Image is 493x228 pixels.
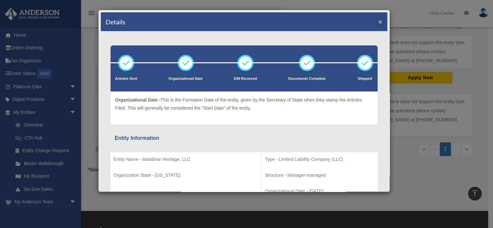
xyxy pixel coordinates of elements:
[106,17,125,26] h4: Details
[113,171,258,179] p: Organization State - [US_STATE]
[288,76,325,82] p: Documents Complete
[115,96,373,112] p: This is the Formation Date of the entity, given by the Secretary of State when they stamp the Art...
[265,171,375,179] p: Structure - Manager-managed
[265,187,375,195] p: Organizational Date - [DATE]
[169,76,203,82] p: Organizational Date
[265,155,375,163] p: Type - Limited Liability Company (LLC)
[115,76,137,82] p: Articles Sent
[113,155,258,163] p: Entity Name - Malabhar Heritage, LLC
[115,134,373,143] div: Entity Information
[115,97,160,102] span: Organizational Date -
[378,18,382,25] button: ×
[357,76,373,82] p: Shipped
[234,76,257,82] p: EIN Recieved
